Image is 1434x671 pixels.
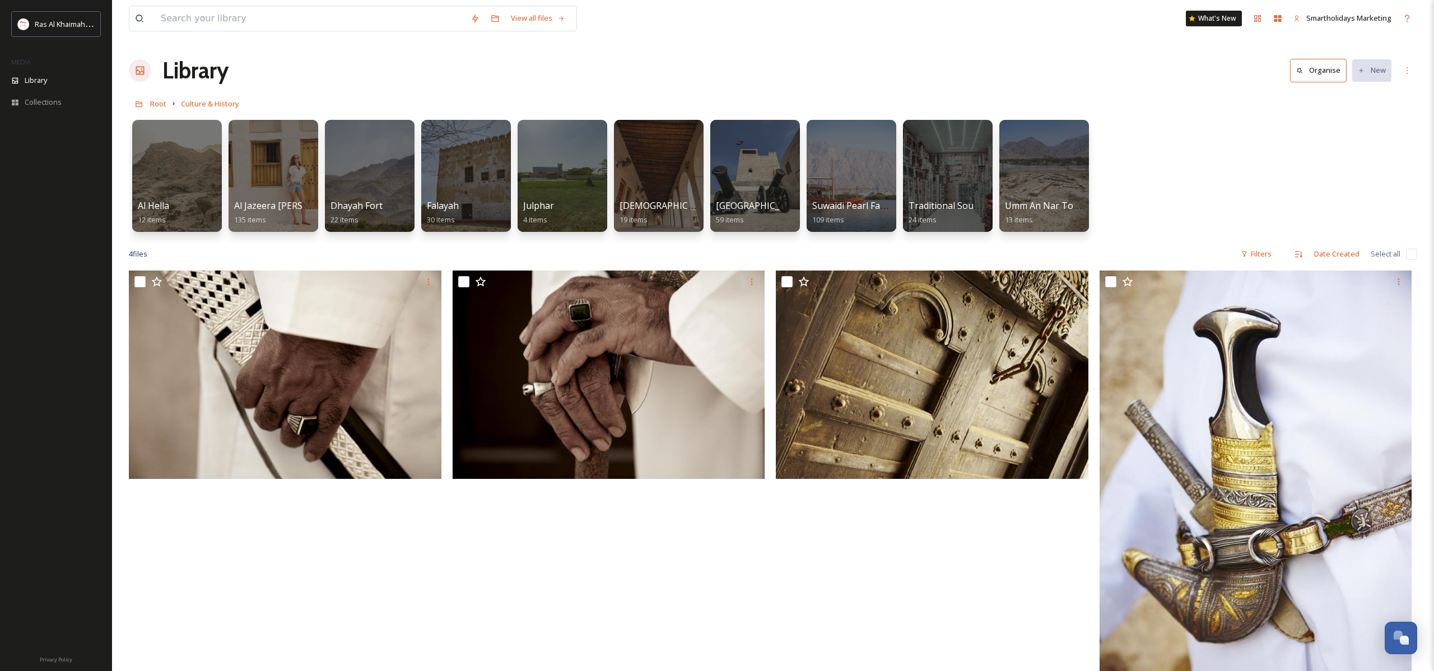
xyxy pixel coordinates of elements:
[1352,59,1391,81] button: New
[1290,59,1352,82] a: Organise
[1005,215,1033,225] span: 13 items
[1288,7,1397,29] a: Smartholidays Marketing
[150,97,166,110] a: Root
[812,199,892,212] span: Suwaidi Pearl Farm
[505,7,571,29] a: View all files
[427,199,459,212] span: Falayah
[1186,11,1242,26] a: What's New
[18,18,29,30] img: Logo_RAKTDA_RGB-01.png
[129,271,441,479] img: Museum & Heritage .jpg
[909,201,1020,225] a: Traditional Souq & Market24 items
[716,201,806,225] a: [GEOGRAPHIC_DATA]59 items
[716,199,806,212] span: [GEOGRAPHIC_DATA]
[330,199,383,212] span: Dhayah Fort
[1306,13,1391,23] span: Smartholidays Marketing
[812,201,892,225] a: Suwaidi Pearl Farm109 items
[11,58,31,66] span: MEDIA
[138,215,166,225] span: 12 items
[523,201,554,225] a: Julphar4 items
[25,75,47,86] span: Library
[138,199,169,212] span: Al Hella
[1385,622,1417,654] button: Open Chat
[620,199,890,212] span: [DEMOGRAPHIC_DATA][PERSON_NAME][DEMOGRAPHIC_DATA]
[1371,249,1400,259] span: Select all
[427,215,455,225] span: 30 items
[1005,201,1091,225] a: Umm An Nar Tombs13 items
[620,215,648,225] span: 19 items
[162,54,229,87] a: Library
[776,271,1088,479] img: Museum & Heritage .jpg
[35,18,193,29] span: Ras Al Khaimah Tourism Development Authority
[330,201,383,225] a: Dhayah Fort22 items
[138,201,169,225] a: Al Hella12 items
[234,199,350,212] span: Al Jazeera [PERSON_NAME]
[234,201,350,225] a: Al Jazeera [PERSON_NAME]135 items
[40,656,72,663] span: Privacy Policy
[234,215,266,225] span: 135 items
[523,215,547,225] span: 4 items
[129,249,147,259] span: 4 file s
[1005,199,1091,212] span: Umm An Nar Tombs
[812,215,844,225] span: 109 items
[523,199,554,212] span: Julphar
[620,201,890,225] a: [DEMOGRAPHIC_DATA][PERSON_NAME][DEMOGRAPHIC_DATA]19 items
[909,215,937,225] span: 24 items
[453,271,765,479] img: Museum & Heritage .jpg
[1235,243,1277,265] div: Filters
[330,215,358,225] span: 22 items
[1309,243,1365,265] div: Date Created
[181,99,239,109] span: Culture & History
[427,201,459,225] a: Falayah30 items
[40,652,72,665] a: Privacy Policy
[150,99,166,109] span: Root
[25,97,62,108] span: Collections
[1290,59,1347,82] button: Organise
[716,215,744,225] span: 59 items
[155,6,465,31] input: Search your library
[181,97,239,110] a: Culture & History
[909,199,1020,212] span: Traditional Souq & Market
